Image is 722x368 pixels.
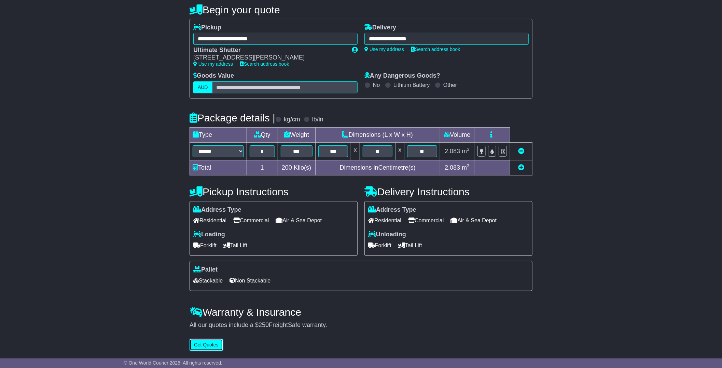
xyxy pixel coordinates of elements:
[247,160,278,175] td: 1
[282,164,292,171] span: 200
[315,127,440,142] td: Dimensions (L x W x H)
[193,81,212,93] label: AUD
[193,231,225,238] label: Loading
[193,54,345,62] div: [STREET_ADDRESS][PERSON_NAME]
[351,142,360,160] td: x
[451,215,497,226] span: Air & Sea Depot
[395,142,404,160] td: x
[284,116,300,123] label: kg/cm
[518,164,524,171] a: Add new item
[462,148,470,155] span: m
[193,61,233,67] a: Use my address
[233,215,269,226] span: Commercial
[230,275,270,286] span: Non Stackable
[368,215,401,226] span: Residential
[312,116,323,123] label: lb/in
[193,266,218,274] label: Pallet
[278,160,315,175] td: Kilo(s)
[193,24,221,31] label: Pickup
[190,321,532,329] div: All our quotes include a $ FreightSafe warranty.
[518,148,524,155] a: Remove this item
[364,72,440,80] label: Any Dangerous Goods?
[445,164,460,171] span: 2.083
[408,215,444,226] span: Commercial
[364,24,396,31] label: Delivery
[467,147,470,152] sup: 3
[440,127,474,142] td: Volume
[278,127,315,142] td: Weight
[193,215,226,226] span: Residential
[445,148,460,155] span: 2.083
[190,160,247,175] td: Total
[193,275,223,286] span: Stackable
[190,127,247,142] td: Type
[193,47,345,54] div: Ultimate Shutter
[190,186,358,197] h4: Pickup Instructions
[411,47,460,52] a: Search address book
[398,240,422,251] span: Tail Lift
[193,72,234,80] label: Goods Value
[240,61,289,67] a: Search address book
[368,240,391,251] span: Forklift
[368,231,406,238] label: Unloading
[190,306,532,318] h4: Warranty & Insurance
[190,4,532,15] h4: Begin your quote
[193,240,217,251] span: Forklift
[124,360,222,366] span: © One World Courier 2025. All rights reserved.
[259,321,269,328] span: 250
[368,206,416,214] label: Address Type
[373,82,380,88] label: No
[467,163,470,168] sup: 3
[247,127,278,142] td: Qty
[462,164,470,171] span: m
[223,240,247,251] span: Tail Lift
[443,82,457,88] label: Other
[393,82,430,88] label: Lithium Battery
[364,186,532,197] h4: Delivery Instructions
[315,160,440,175] td: Dimensions in Centimetre(s)
[190,112,275,123] h4: Package details |
[193,206,241,214] label: Address Type
[364,47,404,52] a: Use my address
[190,339,223,351] button: Get Quotes
[276,215,322,226] span: Air & Sea Depot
